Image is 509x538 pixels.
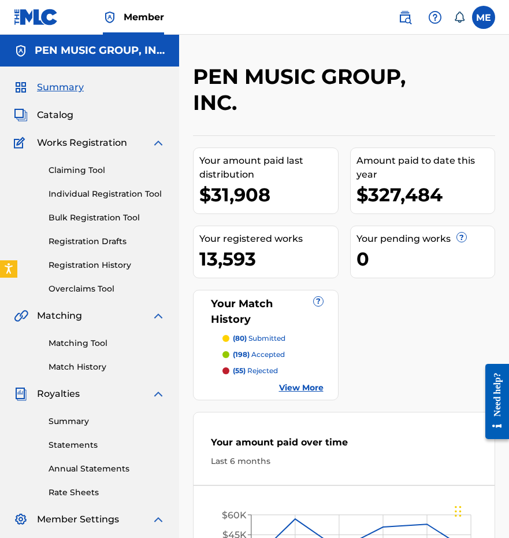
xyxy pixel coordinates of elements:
[222,366,324,376] a: (55) rejected
[49,439,165,451] a: Statements
[451,482,509,538] iframe: Chat Widget
[314,297,323,306] span: ?
[233,333,285,344] p: submitted
[211,455,477,467] div: Last 6 months
[398,10,412,24] img: search
[14,44,28,58] img: Accounts
[14,309,28,323] img: Matching
[199,182,338,208] div: $31,908
[49,259,165,271] a: Registration History
[124,10,164,24] span: Member
[457,233,466,242] span: ?
[356,182,495,208] div: $327,484
[14,108,73,122] a: CatalogCatalog
[49,212,165,224] a: Bulk Registration Tool
[37,513,119,526] span: Member Settings
[37,387,80,401] span: Royalties
[233,349,285,360] p: accepted
[37,108,73,122] span: Catalog
[49,415,165,428] a: Summary
[356,232,495,246] div: Your pending works
[455,494,462,529] div: Drag
[151,387,165,401] img: expand
[49,283,165,295] a: Overclaims Tool
[37,136,127,150] span: Works Registration
[279,382,324,394] a: View More
[151,309,165,323] img: expand
[211,436,477,455] div: Your amount paid over time
[49,487,165,499] a: Rate Sheets
[356,154,495,182] div: Amount paid to date this year
[477,354,509,449] iframe: Resource Center
[208,296,324,327] div: Your Match History
[428,10,442,24] img: help
[14,80,28,94] img: Summary
[14,387,28,401] img: Royalties
[233,366,278,376] p: rejected
[49,235,165,248] a: Registration Drafts
[49,164,165,176] a: Claiming Tool
[233,350,250,359] span: (198)
[193,64,426,116] h2: PEN MUSIC GROUP, INC.
[222,510,247,521] tspan: $60K
[35,44,165,57] h5: PEN MUSIC GROUP, INC.
[14,80,84,94] a: SummarySummary
[14,513,28,526] img: Member Settings
[49,361,165,373] a: Match History
[199,246,338,272] div: 13,593
[37,80,84,94] span: Summary
[222,349,324,360] a: (198) accepted
[37,309,82,323] span: Matching
[222,333,324,344] a: (80) submitted
[49,188,165,200] a: Individual Registration Tool
[103,10,117,24] img: Top Rightsholder
[233,334,247,342] span: (80)
[151,136,165,150] img: expand
[49,463,165,475] a: Annual Statements
[14,9,58,25] img: MLC Logo
[233,366,246,375] span: (55)
[393,6,417,29] a: Public Search
[14,136,29,150] img: Works Registration
[14,108,28,122] img: Catalog
[454,12,465,23] div: Notifications
[49,337,165,349] a: Matching Tool
[356,246,495,272] div: 0
[151,513,165,526] img: expand
[472,6,495,29] div: User Menu
[423,6,447,29] div: Help
[199,232,338,246] div: Your registered works
[199,154,338,182] div: Your amount paid last distribution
